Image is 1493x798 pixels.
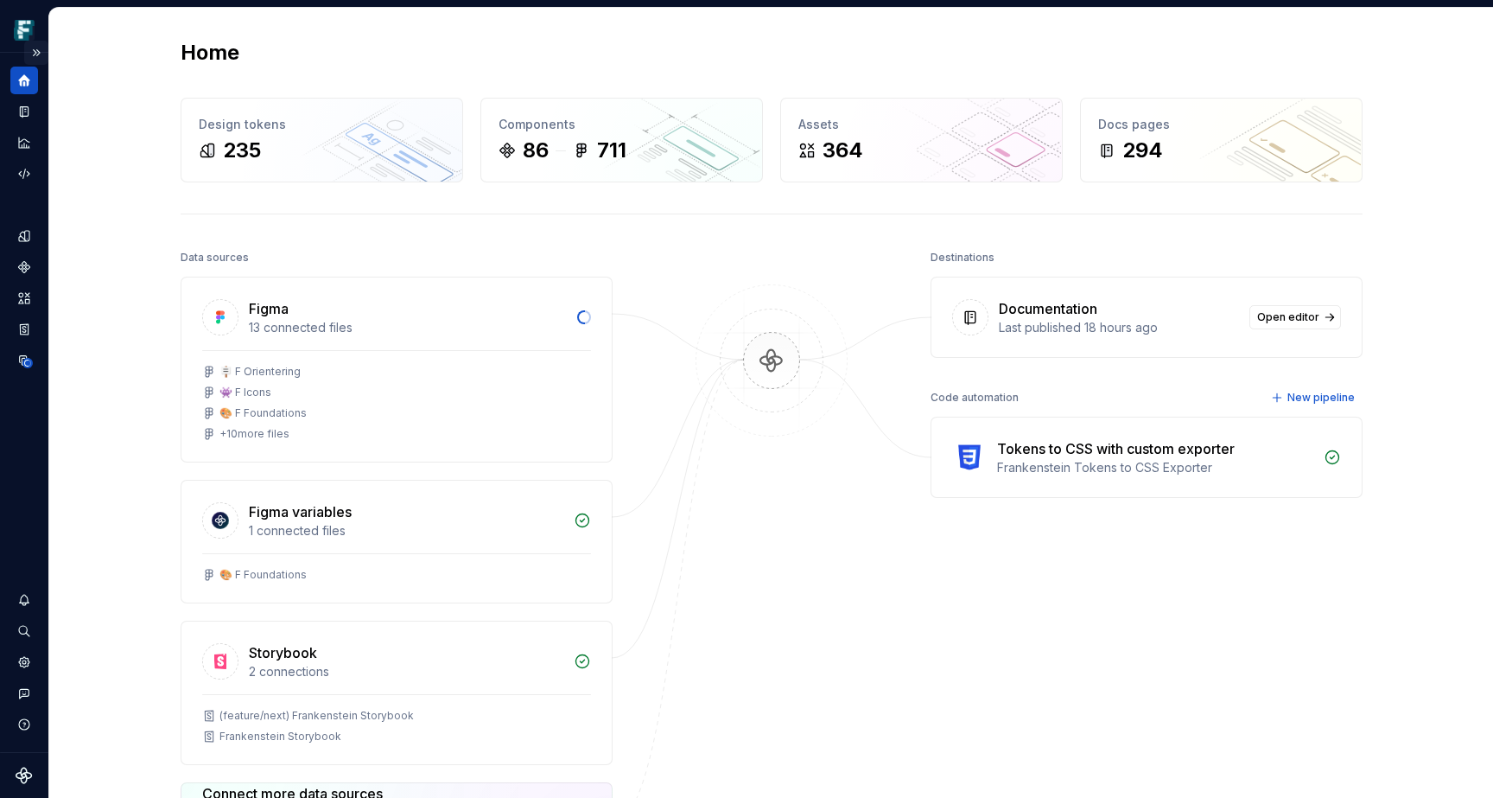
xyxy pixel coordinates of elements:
[1098,116,1344,133] div: Docs pages
[249,319,567,336] div: 13 connected files
[10,316,38,343] a: Storybook stories
[1080,98,1363,182] a: Docs pages294
[219,568,307,582] div: 🎨 F Foundations
[999,298,1097,319] div: Documentation
[10,586,38,614] button: Notifications
[1122,137,1163,164] div: 294
[931,246,994,270] div: Destinations
[219,709,414,723] div: (feature/next) Frankenstein Storybook
[10,648,38,676] a: Settings
[999,319,1239,336] div: Last published 18 hours ago
[10,222,38,250] a: Design tokens
[1257,310,1319,324] span: Open editor
[24,41,48,65] button: Expand sidebar
[1287,391,1355,405] span: New pipeline
[219,427,289,441] div: + 10 more files
[219,406,307,420] div: 🎨 F Foundations
[10,680,38,707] button: Contact support
[199,116,445,133] div: Design tokens
[181,39,239,67] h2: Home
[1266,386,1363,410] button: New pipeline
[10,347,38,374] a: Data sources
[1249,305,1341,329] a: Open editor
[931,386,1019,410] div: Code automation
[181,621,613,765] a: Storybook2 connections(feature/next) Frankenstein StorybookFrankenstein Storybook
[181,98,463,182] a: Design tokens235
[181,480,613,603] a: Figma variables1 connected files🎨 F Foundations
[780,98,1063,182] a: Assets364
[523,137,549,164] div: 86
[997,438,1235,459] div: Tokens to CSS with custom exporter
[823,137,863,164] div: 364
[10,160,38,188] a: Code automation
[181,246,249,270] div: Data sources
[249,501,352,522] div: Figma variables
[249,663,563,680] div: 2 connections
[597,137,626,164] div: 711
[10,253,38,281] a: Components
[10,284,38,312] a: Assets
[10,98,38,125] a: Documentation
[14,20,35,41] img: d720e2f0-216c-474b-bea5-031157028467.png
[10,67,38,94] a: Home
[997,459,1313,476] div: Frankenstein Tokens to CSS Exporter
[249,522,563,539] div: 1 connected files
[798,116,1045,133] div: Assets
[499,116,745,133] div: Components
[219,365,301,379] div: 🪧 F Orientering
[249,298,289,319] div: Figma
[10,617,38,645] button: Search ⌘K
[223,137,261,164] div: 235
[16,767,33,784] svg: Supernova Logo
[480,98,763,182] a: Components86711
[219,730,341,744] div: Frankenstein Storybook
[10,129,38,156] a: Analytics
[249,642,317,663] div: Storybook
[181,277,613,463] a: Figma13 connected files🪧 F Orientering👾 F Icons🎨 F Foundations+10more files
[219,386,271,399] div: 👾 F Icons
